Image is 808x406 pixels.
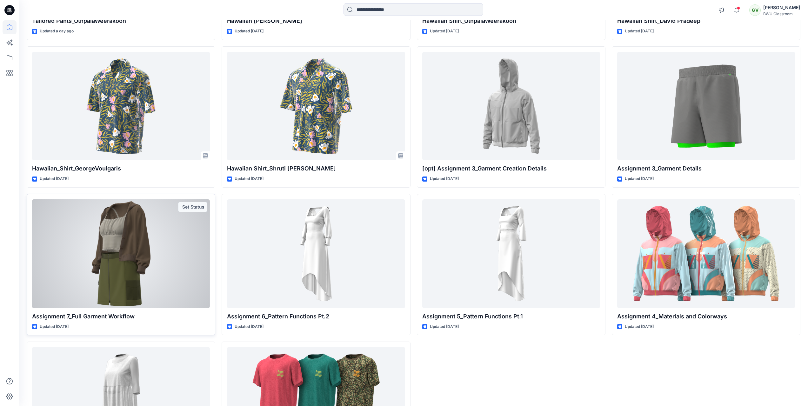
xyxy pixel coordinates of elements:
[617,199,795,308] a: Assignment 4_Materials and Colorways
[617,52,795,161] a: Assignment 3_Garment Details
[32,17,210,25] p: Tailored Pants_UthpalaWeerakoon
[227,17,405,25] p: Hawaiian [PERSON_NAME]
[422,312,600,321] p: Assignment 5_Pattern Functions Pt.1
[227,199,405,308] a: Assignment 6_Pattern Functions Pt.2
[227,312,405,321] p: Assignment 6_Pattern Functions Pt.2
[32,52,210,161] a: Hawaiian_Shirt_GeorgeVoulgaris
[430,323,459,330] p: Updated [DATE]
[617,312,795,321] p: Assignment 4_Materials and Colorways
[625,323,654,330] p: Updated [DATE]
[422,52,600,161] a: [opt] Assignment 3_Garment Creation Details
[227,164,405,173] p: Hawaiian Shirt_Shruti [PERSON_NAME]
[422,199,600,308] a: Assignment 5_Pattern Functions Pt.1
[430,176,459,182] p: Updated [DATE]
[32,199,210,308] a: Assignment 7_Full Garment Workflow
[40,323,69,330] p: Updated [DATE]
[763,4,800,11] div: [PERSON_NAME]
[227,52,405,161] a: Hawaiian Shirt_Shruti Rathor
[235,176,264,182] p: Updated [DATE]
[32,312,210,321] p: Assignment 7_Full Garment Workflow
[430,28,459,35] p: Updated [DATE]
[625,176,654,182] p: Updated [DATE]
[235,28,264,35] p: Updated [DATE]
[32,164,210,173] p: Hawaiian_Shirt_GeorgeVoulgaris
[40,28,74,35] p: Updated a day ago
[235,323,264,330] p: Updated [DATE]
[40,176,69,182] p: Updated [DATE]
[617,164,795,173] p: Assignment 3_Garment Details
[422,17,600,25] p: Hawaiian Shirt_UthpalaWeerakoon
[749,4,761,16] div: GV
[625,28,654,35] p: Updated [DATE]
[422,164,600,173] p: [opt] Assignment 3_Garment Creation Details
[763,11,800,16] div: BWU Classroom
[617,17,795,25] p: Hawaiian Shirt_David Pradeep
